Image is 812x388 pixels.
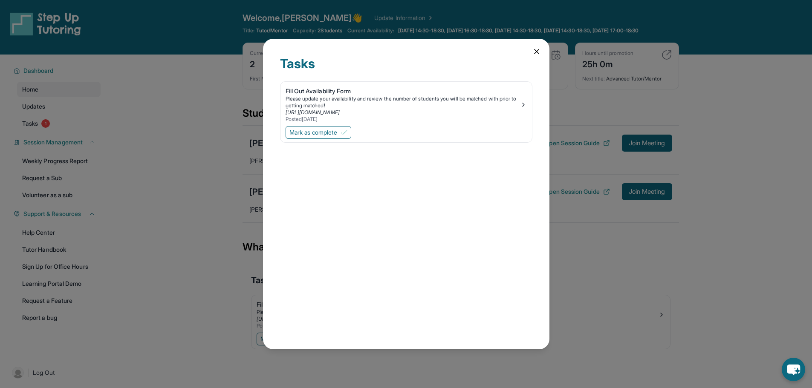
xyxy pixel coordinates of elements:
div: Fill Out Availability Form [286,87,520,95]
div: Please update your availability and review the number of students you will be matched with prior ... [286,95,520,109]
span: Mark as complete [289,128,337,137]
button: chat-button [782,358,805,381]
div: Tasks [280,56,532,81]
a: [URL][DOMAIN_NAME] [286,109,340,115]
img: Mark as complete [341,129,347,136]
div: Posted [DATE] [286,116,520,123]
a: Fill Out Availability FormPlease update your availability and review the number of students you w... [280,82,532,124]
button: Mark as complete [286,126,351,139]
